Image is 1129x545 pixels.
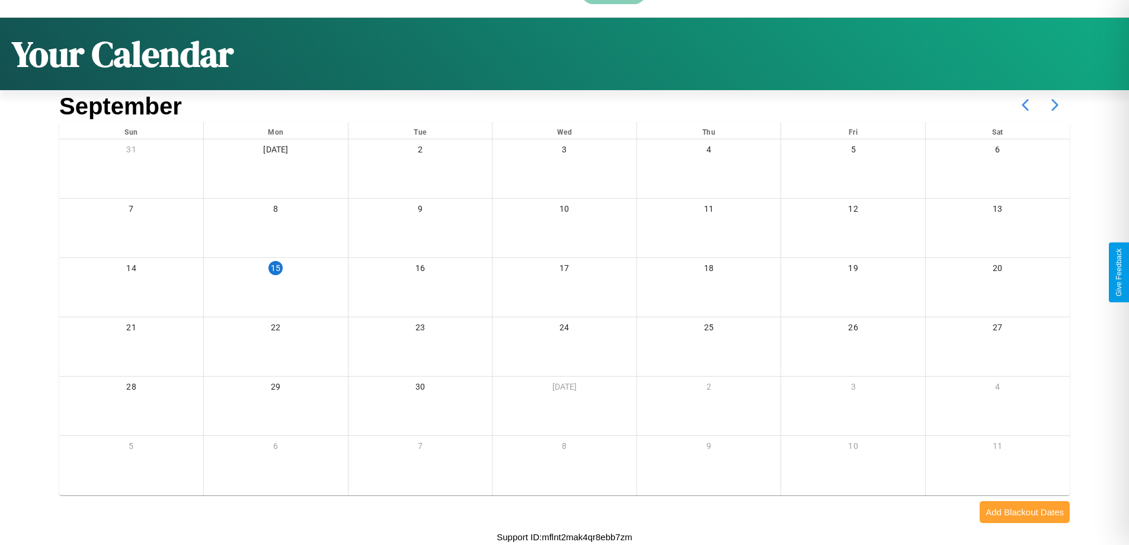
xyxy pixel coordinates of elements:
[492,377,637,401] div: [DATE]
[637,436,781,460] div: 9
[926,317,1070,342] div: 27
[926,199,1070,223] div: 13
[926,258,1070,282] div: 20
[492,122,637,139] div: Wed
[59,139,203,164] div: 31
[781,258,925,282] div: 19
[497,529,632,545] p: Support ID: mflnt2mak4qr8ebb7zm
[348,122,492,139] div: Tue
[926,377,1070,401] div: 4
[59,258,203,282] div: 14
[348,258,492,282] div: 16
[781,199,925,223] div: 12
[781,436,925,460] div: 10
[781,122,925,139] div: Fri
[204,139,348,164] div: [DATE]
[492,199,637,223] div: 10
[348,377,492,401] div: 30
[59,317,203,342] div: 21
[492,436,637,460] div: 8
[637,199,781,223] div: 11
[781,317,925,342] div: 26
[492,139,637,164] div: 3
[348,317,492,342] div: 23
[926,139,1070,164] div: 6
[204,436,348,460] div: 6
[926,436,1070,460] div: 11
[12,30,234,78] h1: Your Calendar
[59,199,203,223] div: 7
[781,139,925,164] div: 5
[59,377,203,401] div: 28
[59,436,203,460] div: 5
[492,317,637,342] div: 24
[637,258,781,282] div: 18
[348,199,492,223] div: 9
[348,436,492,460] div: 7
[348,139,492,164] div: 2
[637,122,781,139] div: Thu
[637,317,781,342] div: 25
[59,122,203,139] div: Sun
[980,501,1070,523] button: Add Blackout Dates
[268,261,283,275] div: 15
[781,377,925,401] div: 3
[926,122,1070,139] div: Sat
[1115,248,1123,297] div: Give Feedback
[204,199,348,223] div: 8
[204,122,348,139] div: Mon
[204,377,348,401] div: 29
[59,93,182,120] h2: September
[204,317,348,342] div: 22
[492,258,637,282] div: 17
[637,377,781,401] div: 2
[637,139,781,164] div: 4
